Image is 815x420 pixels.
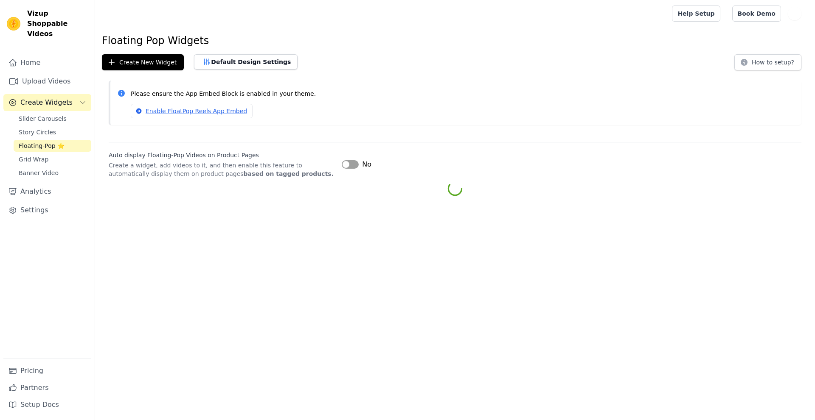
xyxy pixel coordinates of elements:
[19,128,56,136] span: Story Circles
[3,73,91,90] a: Upload Videos
[19,142,65,150] span: Floating-Pop ⭐
[102,54,184,70] button: Create New Widget
[14,153,91,165] a: Grid Wrap
[19,155,48,164] span: Grid Wrap
[362,159,371,170] span: No
[734,54,801,70] button: How to setup?
[131,89,795,99] p: Please ensure the App Embed Block is enabled in your theme.
[732,6,781,22] a: Book Demo
[3,54,91,71] a: Home
[27,8,88,39] span: Vizup Shoppable Videos
[19,169,59,177] span: Banner Video
[244,170,334,177] strong: based on tagged products.
[342,159,371,170] button: No
[102,34,808,47] h1: Floating Pop Widgets
[194,54,298,70] button: Default Design Settings
[3,202,91,219] a: Settings
[734,60,801,68] a: How to setup?
[14,140,91,152] a: Floating-Pop ⭐
[19,114,67,123] span: Slider Carousels
[109,161,335,178] p: Create a widget, add videos to it, and then enable this feature to automatically display them on ...
[3,94,91,111] button: Create Widgets
[672,6,720,22] a: Help Setup
[109,151,335,159] label: Auto display Floating-Pop Videos on Product Pages
[3,396,91,413] a: Setup Docs
[14,126,91,138] a: Story Circles
[3,379,91,396] a: Partners
[14,113,91,125] a: Slider Carousels
[3,183,91,200] a: Analytics
[7,17,20,31] img: Vizup
[3,362,91,379] a: Pricing
[20,97,73,108] span: Create Widgets
[14,167,91,179] a: Banner Video
[131,104,253,118] a: Enable FloatPop Reels App Embed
